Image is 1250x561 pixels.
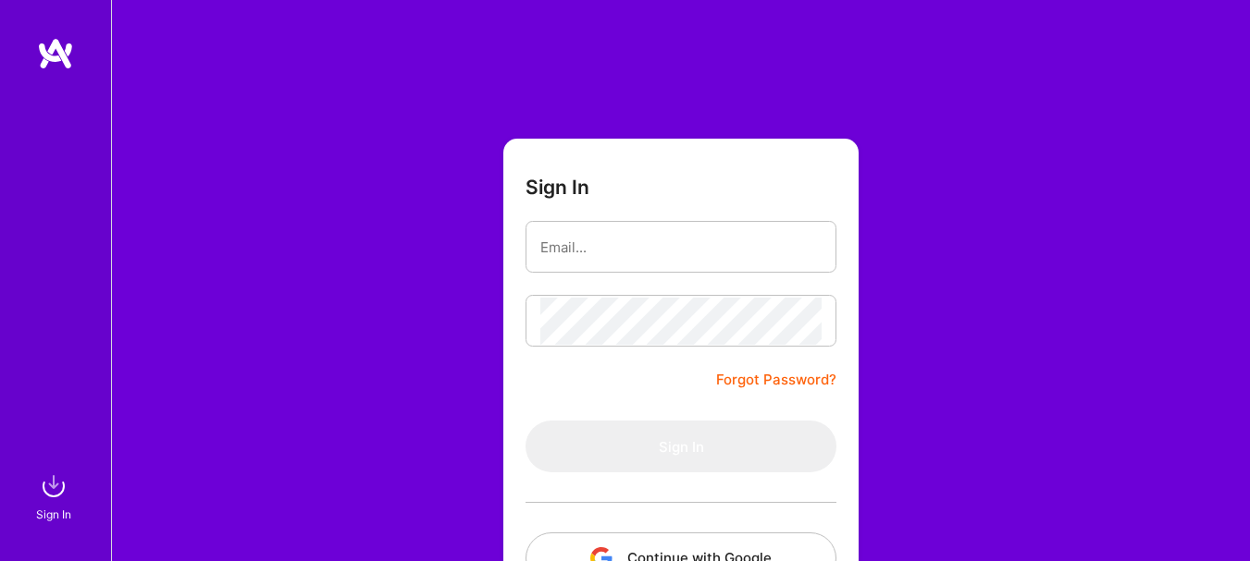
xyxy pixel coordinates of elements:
input: Email... [540,224,822,271]
button: Sign In [526,421,836,472]
img: sign in [35,468,72,505]
h3: Sign In [526,176,589,199]
a: Forgot Password? [716,369,836,391]
a: sign inSign In [39,468,72,524]
img: logo [37,37,74,70]
div: Sign In [36,505,71,524]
